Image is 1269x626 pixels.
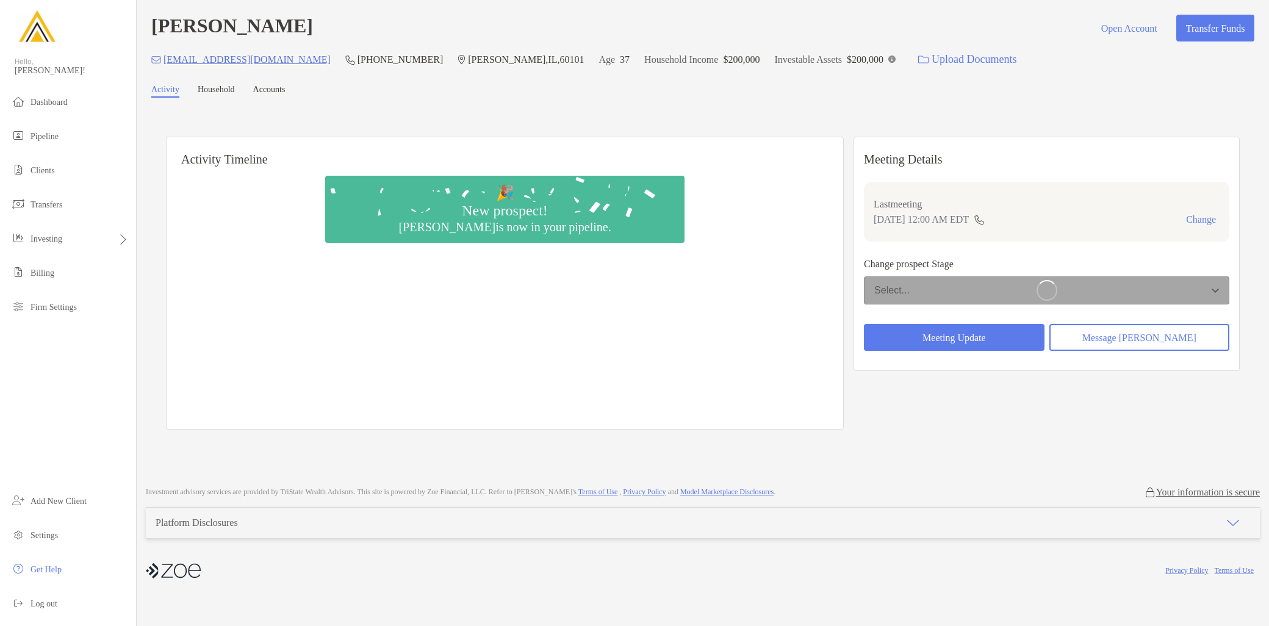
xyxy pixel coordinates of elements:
img: settings icon [11,527,26,542]
p: Investment advisory services are provided by TriState Wealth Advisors . This site is powered by Z... [146,487,775,497]
img: transfers icon [11,196,26,211]
span: Log out [31,599,57,608]
div: [PERSON_NAME] is now in your pipeline. [394,220,616,234]
img: add_new_client icon [11,493,26,508]
p: [PHONE_NUMBER] [358,52,443,67]
span: Firm Settings [31,303,77,312]
img: communication type [974,215,985,225]
img: billing icon [11,265,26,279]
span: Pipeline [31,132,59,141]
h4: [PERSON_NAME] [151,15,313,41]
p: $200,000 [847,52,883,67]
span: Billing [31,268,54,278]
img: Location Icon [458,55,466,65]
p: Your information is secure [1156,486,1260,498]
p: Age [599,52,615,67]
p: [DATE] 12:00 AM EDT [874,212,969,227]
img: Zoe Logo [15,5,59,49]
p: [PERSON_NAME] , IL , 60101 [468,52,584,67]
div: Platform Disclosures [156,517,238,528]
a: Upload Documents [910,46,1024,73]
img: logout icon [11,595,26,610]
img: clients icon [11,162,26,177]
p: Meeting Details [864,152,1229,167]
button: Meeting Update [864,324,1044,351]
span: [PERSON_NAME]! [15,66,129,76]
a: Privacy Policy [1165,566,1208,575]
button: Transfer Funds [1176,15,1254,41]
div: 🎉 [491,184,519,202]
p: [EMAIL_ADDRESS][DOMAIN_NAME] [164,52,331,67]
img: dashboard icon [11,94,26,109]
span: Dashboard [31,98,68,107]
img: Confetti [325,176,685,232]
button: Open Account [1091,15,1167,41]
span: Get Help [31,565,62,574]
p: 37 [620,52,630,67]
span: Transfers [31,200,62,209]
span: Clients [31,166,55,175]
img: Email Icon [151,56,161,63]
img: firm-settings icon [11,299,26,314]
span: Settings [31,531,58,540]
p: Last meeting [874,196,1220,212]
img: get-help icon [11,561,26,576]
a: Model Marketplace Disclosures [680,487,774,496]
a: Terms of Use [578,487,617,496]
p: Investable Assets [774,52,842,67]
a: Terms of Use [1215,566,1254,575]
img: Phone Icon [345,55,355,65]
a: Activity [151,85,179,98]
span: Add New Client [31,497,87,506]
img: company logo [146,557,201,585]
a: Household [198,85,235,98]
img: pipeline icon [11,128,26,143]
img: icon arrow [1226,516,1240,530]
div: New prospect! [457,202,553,220]
a: Privacy Policy [623,487,666,496]
p: $200,000 [723,52,760,67]
p: Change prospect Stage [864,256,1229,272]
p: Household Income [644,52,718,67]
img: button icon [918,56,929,64]
button: Message [PERSON_NAME] [1049,324,1229,351]
span: Investing [31,234,62,243]
h6: Activity Timeline [167,137,843,167]
button: Change [1182,214,1220,226]
img: Info Icon [888,56,896,63]
a: Accounts [253,85,286,98]
img: investing icon [11,231,26,245]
